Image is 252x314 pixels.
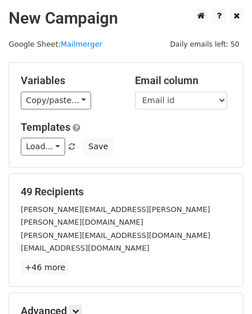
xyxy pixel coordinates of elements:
a: Load... [21,138,65,156]
a: Mailmerger [61,40,102,48]
span: Daily emails left: 50 [166,38,243,51]
button: Save [83,138,113,156]
small: Google Sheet: [9,40,103,48]
h5: Email column [135,74,232,87]
a: Daily emails left: 50 [166,40,243,48]
a: Copy/paste... [21,92,91,109]
small: [PERSON_NAME][EMAIL_ADDRESS][PERSON_NAME][PERSON_NAME][DOMAIN_NAME] [21,205,210,227]
h2: New Campaign [9,9,243,28]
a: +46 more [21,260,69,275]
small: [EMAIL_ADDRESS][DOMAIN_NAME] [21,244,149,252]
h5: 49 Recipients [21,186,231,198]
a: Templates [21,121,70,133]
h5: Variables [21,74,118,87]
small: [PERSON_NAME][EMAIL_ADDRESS][DOMAIN_NAME] [21,231,210,240]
